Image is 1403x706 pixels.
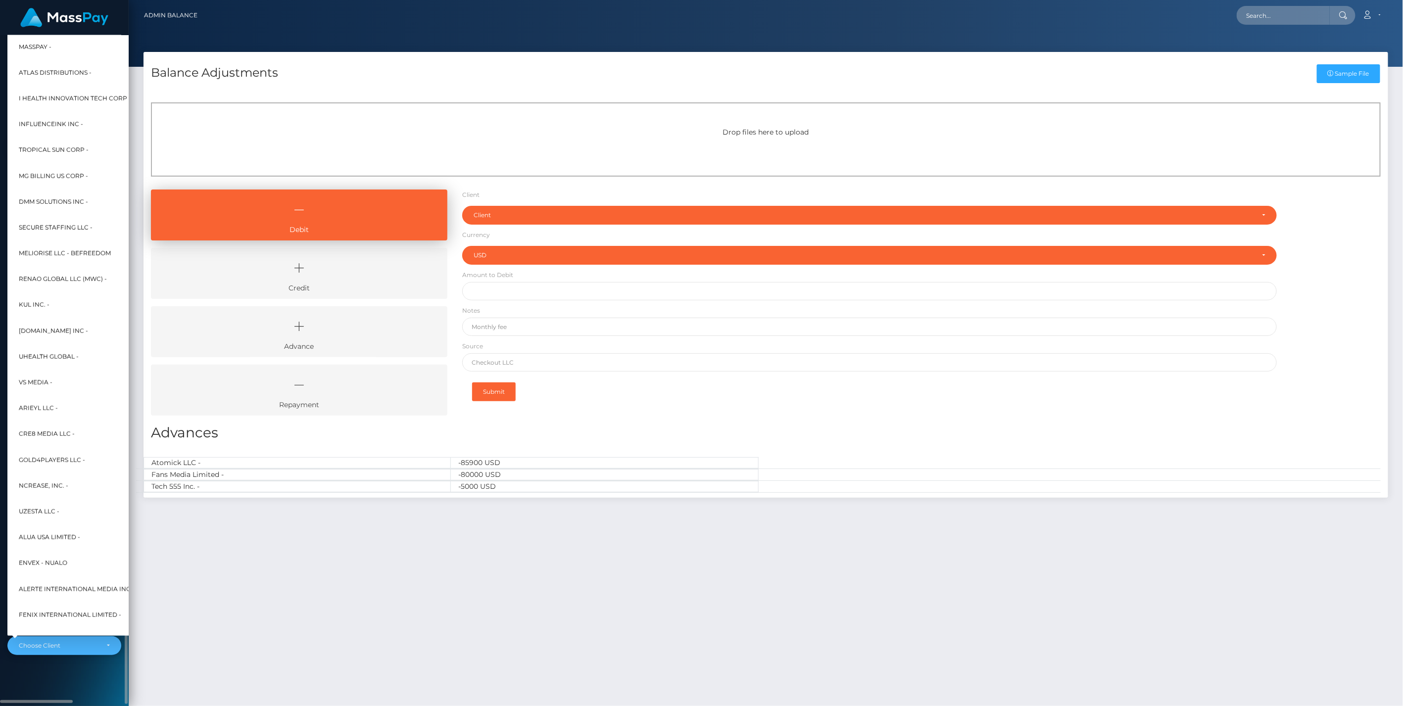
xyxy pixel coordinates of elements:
div: Client [474,211,1255,219]
span: Tropical Sun Corp - [19,144,89,157]
span: Alua USA Limited - [19,531,80,544]
label: Amount to Debit [462,271,513,280]
a: Admin Balance [144,5,197,26]
div: Atomick LLC - [144,457,451,469]
label: Client [462,190,480,199]
span: Atlas Distributions - [19,66,92,79]
span: Envex - Nualo [19,557,67,570]
span: DMM Solutions Inc - [19,195,88,208]
label: Notes [462,306,480,315]
div: Choose Client [19,642,98,650]
button: Client [462,206,1277,225]
span: MG Billing US Corp - [19,170,88,183]
span: Gold4Players LLC - [19,454,85,467]
label: Currency [462,231,490,239]
span: UzestA LLC - [19,505,59,518]
span: Renao Global LLC (MWC) - [19,273,107,286]
div: Tech 555 Inc. - [144,481,451,492]
span: InfluenceInk Inc - [19,118,83,131]
a: Sample File [1317,64,1380,83]
button: USD [462,246,1277,265]
span: I HEALTH INNOVATION TECH CORP - [19,92,131,105]
div: Fans Media Limited - [144,469,451,480]
input: Monthly fee [462,318,1277,336]
span: [DOMAIN_NAME] INC - [19,325,88,337]
span: MassPay - [19,41,51,53]
span: UHealth Global - [19,350,79,363]
span: Ncrease, Inc. - [19,479,68,492]
input: Search... [1237,6,1330,25]
div: -85900 USD [451,457,758,469]
a: Credit [151,248,447,299]
span: Meliorise LLC - BEfreedom [19,247,111,260]
span: Kul Inc. - [19,299,49,312]
button: Submit [472,382,516,401]
span: Fenix International Limited - [19,609,121,621]
a: Debit [151,189,447,240]
span: VS Media - [19,376,52,389]
label: Source [462,342,483,351]
h4: Balance Adjustments [151,64,278,82]
span: Cre8 Media LLC - [19,428,75,441]
h3: Advances [151,423,1381,442]
span: Drop files here to upload [723,128,809,137]
button: Choose Client [7,636,121,655]
span: Arieyl LLC - [19,402,58,415]
img: MassPay Logo [20,8,108,27]
div: -5000 USD [451,481,758,492]
a: Repayment [151,365,447,416]
div: -80000 USD [451,469,758,480]
span: Alerte International Media Inc. - StripperFans [19,583,185,596]
a: Advance [151,306,447,357]
div: USD [474,251,1255,259]
span: Secure Staffing LLC - [19,221,93,234]
input: Checkout LLC [462,353,1277,372]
